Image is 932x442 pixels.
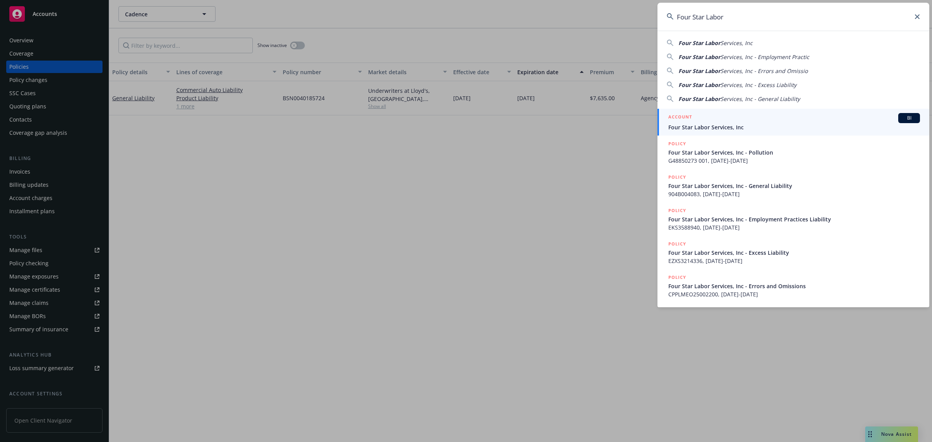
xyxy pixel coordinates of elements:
a: POLICYFour Star Labor Services, Inc - PollutionG48850273 001, [DATE]-[DATE] [657,136,929,169]
span: Four Star Labor Services, Inc - Errors and Omissions [668,282,920,290]
a: ACCOUNTBIFour Star Labor Services, Inc [657,109,929,136]
a: POLICYFour Star Labor Services, Inc - Excess LiabilityEZXS3214336, [DATE]-[DATE] [657,236,929,269]
h5: POLICY [668,273,686,281]
span: Four Star Labor [678,67,720,75]
span: Four Star Labor Services, Inc - Pollution [668,148,920,157]
span: Services, Inc - General Liability [720,95,800,103]
span: BI [901,115,917,122]
span: CPPLMEO25002200, [DATE]-[DATE] [668,290,920,298]
span: Services, Inc - Employment Practic [720,53,809,61]
span: Services, Inc [720,39,753,47]
h5: POLICY [668,140,686,148]
h5: POLICY [668,173,686,181]
h5: POLICY [668,207,686,214]
span: Four Star Labor Services, Inc - General Liability [668,182,920,190]
span: Four Star Labor Services, Inc - Excess Liability [668,249,920,257]
input: Search... [657,3,929,31]
span: G48850273 001, [DATE]-[DATE] [668,157,920,165]
span: EZXS3214336, [DATE]-[DATE] [668,257,920,265]
a: POLICYFour Star Labor Services, Inc - General Liability904B004083, [DATE]-[DATE] [657,169,929,202]
span: Services, Inc - Excess Liability [720,81,796,89]
a: POLICYFour Star Labor Services, Inc - Errors and OmissionsCPPLMEO25002200, [DATE]-[DATE] [657,269,929,303]
span: Four Star Labor Services, Inc - Employment Practices Liability [668,215,920,223]
a: POLICYFour Star Labor Services, Inc - Employment Practices LiabilityEKS3588940, [DATE]-[DATE] [657,202,929,236]
span: Four Star Labor [678,53,720,61]
span: EKS3588940, [DATE]-[DATE] [668,223,920,231]
span: Four Star Labor [678,95,720,103]
h5: POLICY [668,240,686,248]
span: 904B004083, [DATE]-[DATE] [668,190,920,198]
span: Four Star Labor Services, Inc [668,123,920,131]
span: Services, Inc - Errors and Omissio [720,67,808,75]
span: Four Star Labor [678,81,720,89]
h5: ACCOUNT [668,113,692,122]
span: Four Star Labor [678,39,720,47]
